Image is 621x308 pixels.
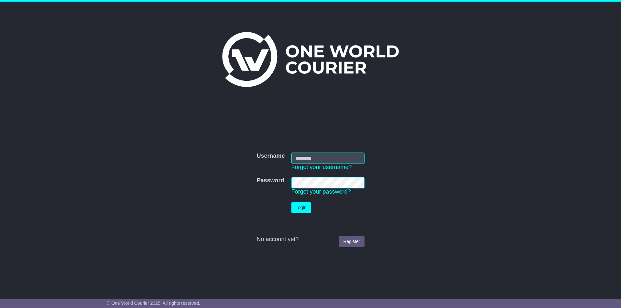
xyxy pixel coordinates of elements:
a: Forgot your username? [291,164,352,170]
a: Forgot your password? [291,188,351,195]
a: Register [339,236,364,247]
label: Username [256,153,285,160]
img: One World [222,32,399,87]
label: Password [256,177,284,184]
div: No account yet? [256,236,364,243]
span: © One World Courier 2025. All rights reserved. [107,301,200,306]
button: Login [291,202,311,213]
